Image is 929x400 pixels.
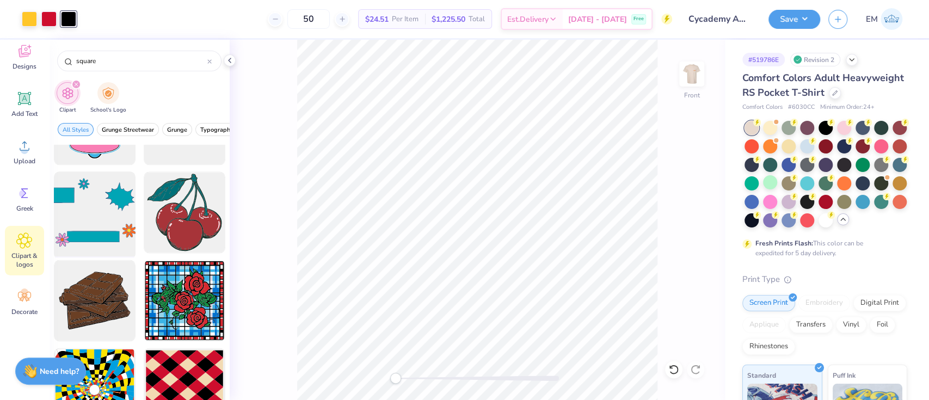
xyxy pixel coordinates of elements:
span: All Styles [63,126,89,134]
span: School's Logo [90,106,126,114]
span: Comfort Colors Adult Heavyweight RS Pocket T-Shirt [742,71,904,99]
button: filter button [97,123,159,136]
span: Grunge Streetwear [102,126,154,134]
div: Revision 2 [790,53,840,66]
strong: Fresh Prints Flash: [755,239,813,248]
span: Designs [13,62,36,71]
button: filter button [57,82,78,114]
span: Puff Ink [833,370,856,381]
div: Rhinestones [742,339,795,355]
div: Applique [742,317,786,333]
span: Clipart [59,106,76,114]
span: Per Item [392,14,419,25]
button: filter button [162,123,192,136]
span: Clipart & logos [7,251,42,269]
img: Emily Mcclelland [881,8,902,30]
span: Upload [14,157,35,165]
span: $24.51 [365,14,389,25]
span: Est. Delivery [507,14,549,25]
span: Standard [747,370,776,381]
img: Front [681,63,703,85]
div: Foil [870,317,895,333]
button: Save [768,10,820,29]
div: Embroidery [798,295,850,311]
div: # 519786E [742,53,785,66]
span: Minimum Order: 24 + [820,103,875,112]
span: # 6030CC [788,103,815,112]
img: Clipart Image [61,87,74,100]
button: filter button [90,82,126,114]
input: – – [287,9,330,29]
a: EM [861,8,907,30]
div: Transfers [789,317,833,333]
span: EM [866,13,878,26]
span: Free [633,15,644,23]
button: filter button [58,123,94,136]
span: Comfort Colors [742,103,783,112]
div: Accessibility label [390,373,401,384]
span: Decorate [11,307,38,316]
button: filter button [195,123,238,136]
div: Front [684,90,700,100]
span: Total [469,14,485,25]
span: $1,225.50 [432,14,465,25]
input: Untitled Design [680,8,760,30]
strong: Need help? [40,366,79,377]
div: filter for Clipart [57,82,78,114]
input: Try "Stars" [75,56,207,66]
div: Screen Print [742,295,795,311]
span: Grunge [167,126,187,134]
div: This color can be expedited for 5 day delivery. [755,238,889,258]
span: [DATE] - [DATE] [568,14,627,25]
div: Print Type [742,273,907,286]
div: Vinyl [836,317,866,333]
div: filter for School's Logo [90,82,126,114]
span: Add Text [11,109,38,118]
img: School's Logo Image [102,87,114,100]
span: Typography [200,126,233,134]
span: Greek [16,204,33,213]
div: Digital Print [853,295,906,311]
